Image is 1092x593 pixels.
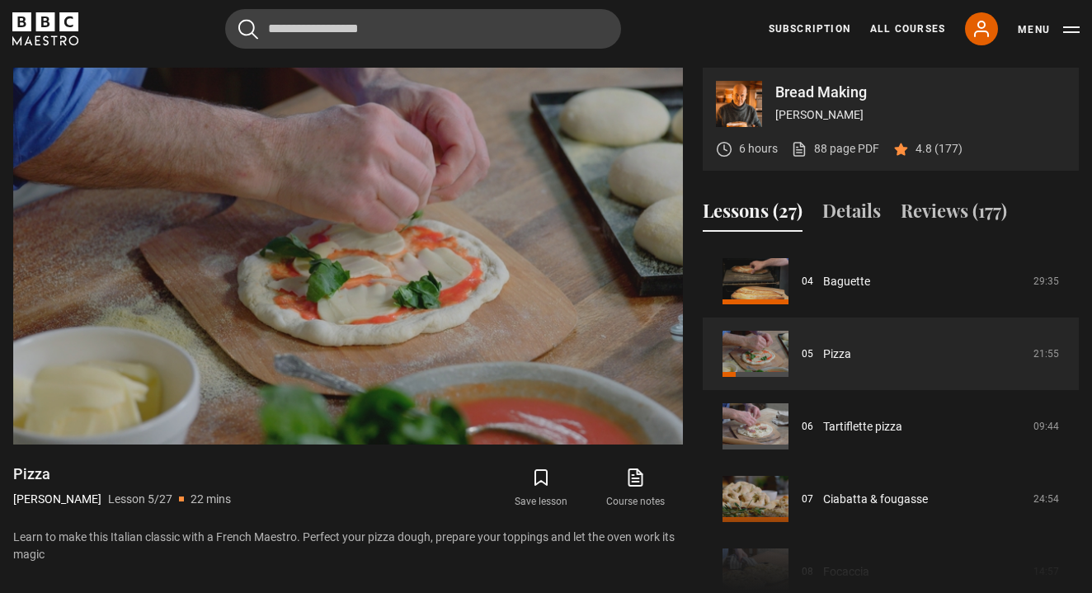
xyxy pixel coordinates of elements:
p: [PERSON_NAME] [13,491,101,508]
svg: BBC Maestro [12,12,78,45]
a: Tartiflette pizza [823,418,902,435]
p: 22 mins [191,491,231,508]
a: Pizza [823,346,851,363]
a: Course notes [589,464,683,512]
p: Lesson 5/27 [108,491,172,508]
a: All Courses [870,21,945,36]
a: Ciabatta & fougasse [823,491,928,508]
button: Reviews (177) [901,197,1007,232]
a: Subscription [769,21,850,36]
button: Details [822,197,881,232]
p: 6 hours [739,140,778,158]
input: Search [225,9,621,49]
button: Toggle navigation [1018,21,1080,38]
p: [PERSON_NAME] [775,106,1066,124]
p: Bread Making [775,85,1066,100]
button: Submit the search query [238,19,258,40]
a: 88 page PDF [791,140,879,158]
button: Lessons (27) [703,197,803,232]
p: 4.8 (177) [915,140,963,158]
a: Baguette [823,273,870,290]
button: Save lesson [494,464,588,512]
p: Learn to make this Italian classic with a French Maestro. Perfect your pizza dough, prepare your ... [13,529,683,563]
video-js: Video Player [13,68,683,445]
h1: Pizza [13,464,231,484]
